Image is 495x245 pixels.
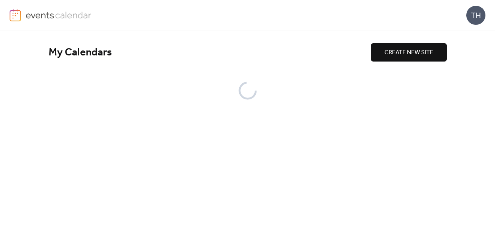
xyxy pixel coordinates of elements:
button: CREATE NEW SITE [371,43,447,62]
span: CREATE NEW SITE [384,48,433,57]
div: TH [466,6,485,25]
img: logo-type [26,9,92,21]
img: logo [10,9,21,21]
div: My Calendars [49,46,371,59]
